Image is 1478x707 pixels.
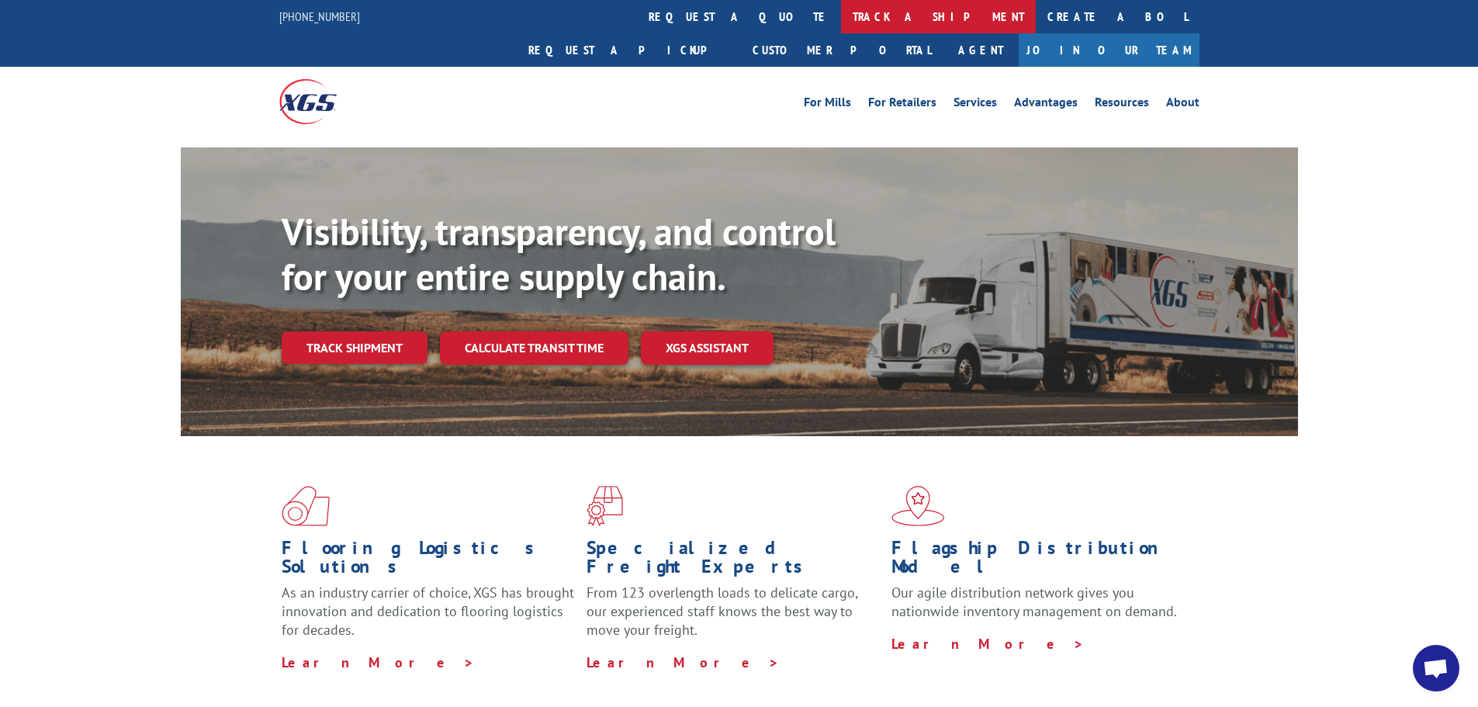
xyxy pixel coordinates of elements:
h1: Flooring Logistics Solutions [282,539,575,584]
b: Visibility, transparency, and control for your entire supply chain. [282,207,836,300]
img: xgs-icon-flagship-distribution-model-red [891,486,945,526]
a: For Mills [804,96,851,113]
a: Resources [1095,96,1149,113]
a: Calculate transit time [440,331,628,365]
a: Agent [943,33,1019,67]
a: For Retailers [868,96,936,113]
img: xgs-icon-focused-on-flooring-red [587,486,623,526]
a: [PHONE_NUMBER] [279,9,360,24]
a: Learn More > [587,653,780,671]
a: About [1166,96,1199,113]
a: Services [954,96,997,113]
span: Our agile distribution network gives you nationwide inventory management on demand. [891,584,1177,620]
span: As an industry carrier of choice, XGS has brought innovation and dedication to flooring logistics... [282,584,574,639]
a: XGS ASSISTANT [641,331,774,365]
a: Track shipment [282,331,427,364]
div: Open chat [1413,645,1459,691]
p: From 123 overlength loads to delicate cargo, our experienced staff knows the best way to move you... [587,584,880,653]
a: Learn More > [891,635,1085,653]
a: Join Our Team [1019,33,1199,67]
a: Learn More > [282,653,475,671]
img: xgs-icon-total-supply-chain-intelligence-red [282,486,330,526]
h1: Specialized Freight Experts [587,539,880,584]
h1: Flagship Distribution Model [891,539,1185,584]
a: Customer Portal [741,33,943,67]
a: Request a pickup [517,33,741,67]
a: Advantages [1014,96,1078,113]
